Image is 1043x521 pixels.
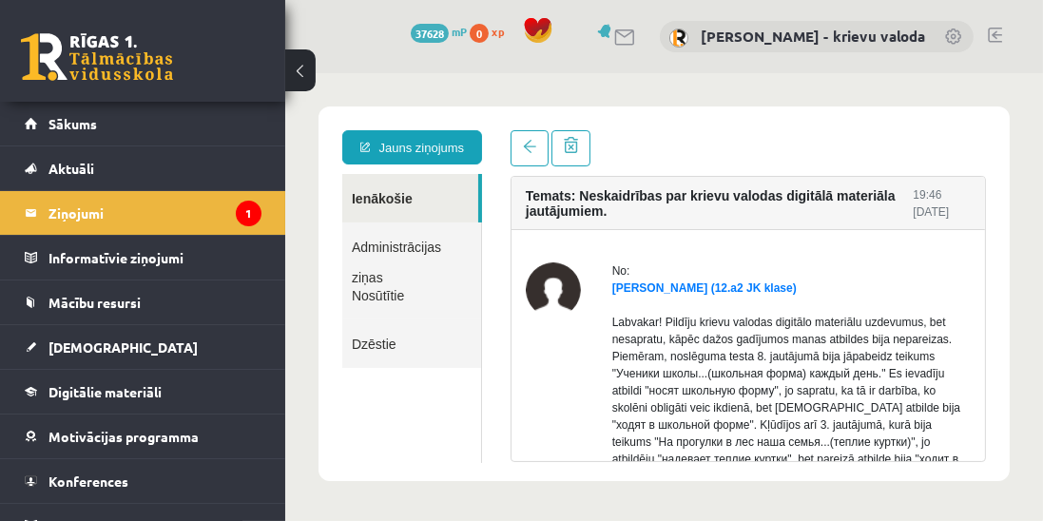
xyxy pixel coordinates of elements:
a: Ziņojumi1 [25,191,261,235]
legend: Informatīvie ziņojumi [48,236,261,280]
a: 37628 mP [411,24,467,39]
a: [PERSON_NAME] - krievu valoda [701,27,925,46]
p: Labvakar! Pildīju krievu valodas digitālo materiālu uzdevumus, bet nesapratu, kāpēc dažos gadījum... [327,241,686,429]
a: Jauns ziņojums [57,57,197,91]
a: Aktuāli [25,146,261,190]
i: 1 [236,201,261,226]
img: Rebeka Trofimova [241,189,296,244]
a: Mācību resursi [25,280,261,324]
span: Motivācijas programma [48,428,199,445]
a: Konferences [25,459,261,503]
span: Konferences [48,473,128,490]
img: Ludmila Ziediņa - krievu valoda [669,29,688,48]
span: Mācību resursi [48,294,141,311]
span: mP [452,24,467,39]
span: Digitālie materiāli [48,383,162,400]
legend: Ziņojumi [48,191,261,235]
a: Digitālie materiāli [25,370,261,414]
a: Ienākošie [57,101,193,149]
h4: Temats: Neskaidrības par krievu valodas digitālā materiāla jautājumiem. [241,115,628,145]
div: 19:46 [DATE] [628,113,686,147]
a: Informatīvie ziņojumi [25,236,261,280]
span: Sākums [48,115,97,132]
a: Dzēstie [57,246,196,295]
a: [PERSON_NAME] (12.a2 JK klase) [327,208,512,222]
div: No: [327,189,686,206]
a: Sākums [25,102,261,145]
a: 0 xp [470,24,513,39]
span: 0 [470,24,489,43]
a: [DEMOGRAPHIC_DATA] [25,325,261,369]
span: Aktuāli [48,160,94,177]
span: 37628 [411,24,449,43]
a: Rīgas 1. Tālmācības vidusskola [21,33,173,81]
span: [DEMOGRAPHIC_DATA] [48,338,198,356]
span: xp [492,24,504,39]
a: Administrācijas ziņas [57,149,196,198]
a: Nosūtītie [57,198,196,246]
a: Motivācijas programma [25,415,261,458]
